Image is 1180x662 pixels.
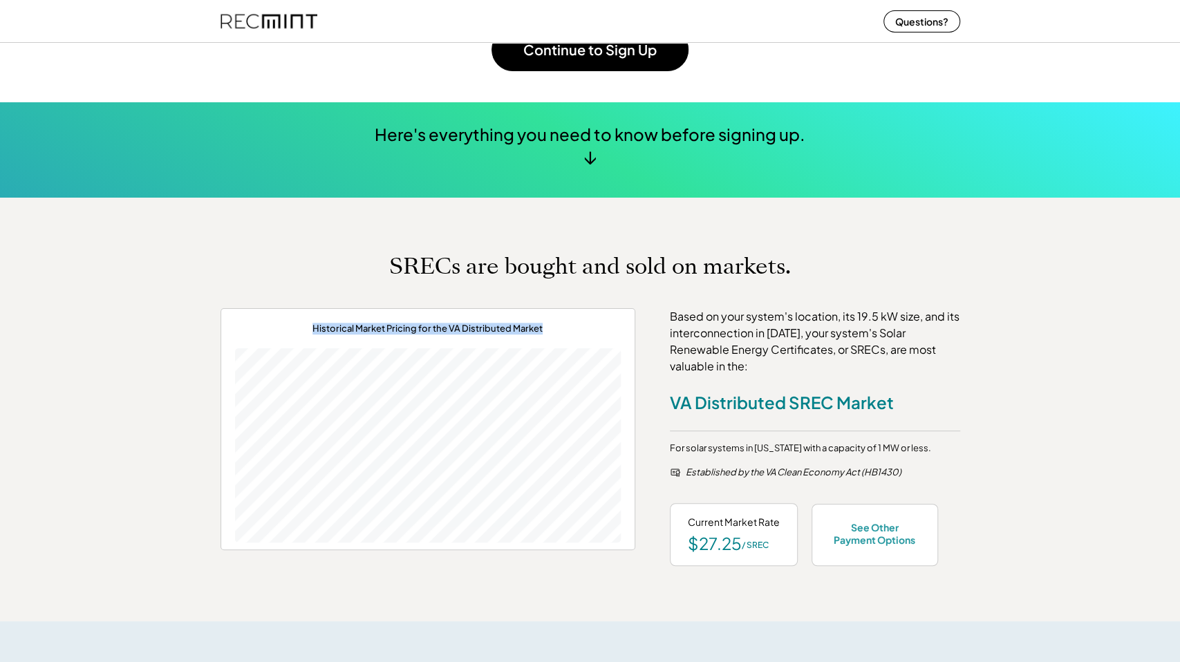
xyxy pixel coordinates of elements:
div: Current Market Rate [688,516,780,529]
div: Here's everything you need to know before signing up. [375,123,805,146]
div: For solar systems in [US_STATE] with a capacity of 1 MW or less. [670,442,931,455]
div: Established by the VA Clean Economy Act (HB1430) [686,466,960,480]
div: See Other Payment Options [830,521,920,546]
button: Questions? [883,10,960,32]
div: Based on your system's location, its 19.5 kW size, and its interconnection in [DATE], your system... [670,308,960,375]
div: ↓ [583,146,597,167]
div: Historical Market Pricing for the VA Distributed Market [312,323,543,334]
div: VA Distributed SREC Market [670,392,894,413]
h1: SRECs are bought and sold on markets. [389,253,791,280]
div: / SREC [742,540,769,551]
div: $27.25 [688,535,742,551]
img: recmint-logotype%403x%20%281%29.jpeg [221,3,317,39]
button: Continue to Sign Up [491,28,689,71]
